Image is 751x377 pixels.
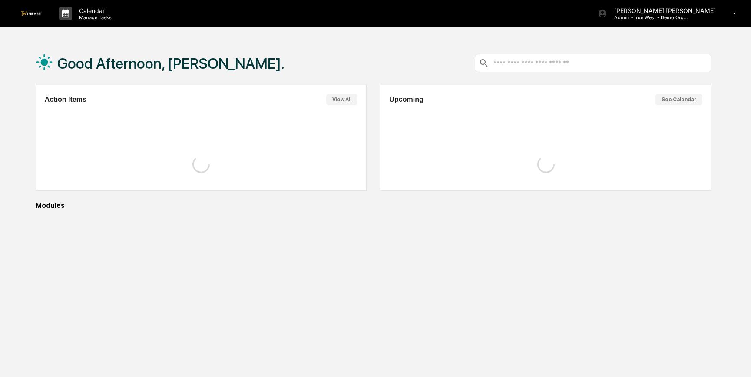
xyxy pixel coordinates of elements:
[45,96,86,103] h2: Action Items
[72,14,116,20] p: Manage Tasks
[21,11,42,15] img: logo
[655,94,702,105] button: See Calendar
[326,94,357,105] button: View All
[607,7,720,14] p: [PERSON_NAME] [PERSON_NAME]
[389,96,423,103] h2: Upcoming
[36,201,711,210] div: Modules
[72,7,116,14] p: Calendar
[57,55,285,72] h1: Good Afternoon, [PERSON_NAME].
[607,14,688,20] p: Admin • True West - Demo Organization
